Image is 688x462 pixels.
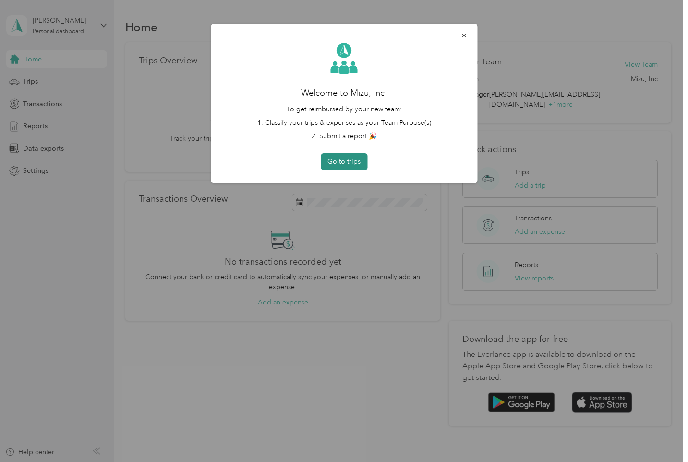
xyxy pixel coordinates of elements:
[224,118,464,128] li: 1. Classify your trips & expenses as your Team Purpose(s)
[224,131,464,141] li: 2. Submit a report 🎉
[321,153,367,170] button: Go to trips
[224,104,464,114] p: To get reimbursed by your new team:
[224,86,464,99] h2: Welcome to Mizu, Inc!
[634,408,688,462] iframe: Everlance-gr Chat Button Frame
